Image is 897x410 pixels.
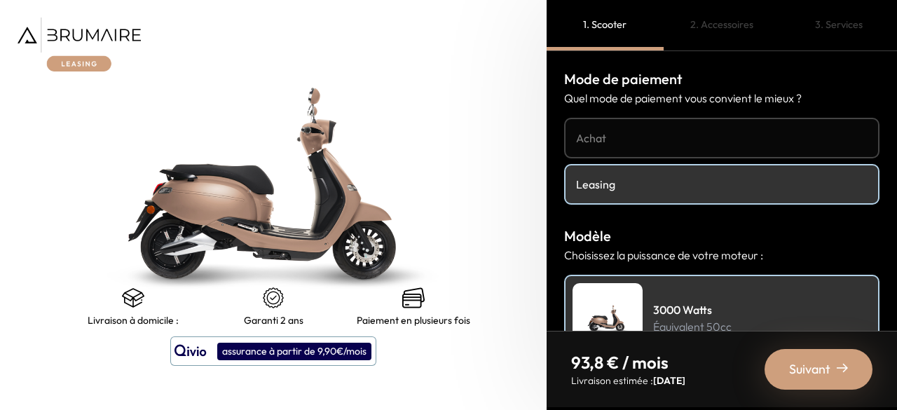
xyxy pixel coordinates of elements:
p: Paiement en plusieurs fois [357,315,470,326]
h4: 3000 Watts [653,301,732,318]
p: Choisissez la puissance de votre moteur : [564,247,879,264]
p: Équivalent 50cc [653,318,732,335]
p: Livraison estimée : [571,374,685,388]
p: Quel mode de paiement vous convient le mieux ? [564,90,879,107]
button: assurance à partir de 9,90€/mois [170,336,376,366]
img: Brumaire Leasing [18,18,141,71]
img: certificat-de-garantie.png [262,287,285,309]
img: right-arrow-2.png [837,362,848,374]
p: Garanti 2 ans [244,315,303,326]
p: 93,8 € / mois [571,351,685,374]
div: assurance à partir de 9,90€/mois [217,343,371,360]
img: credit-cards.png [402,287,425,309]
p: Livraison à domicile : [88,315,179,326]
h3: Mode de paiement [564,69,879,90]
a: Achat [564,118,879,158]
h4: Leasing [576,176,868,193]
h4: Achat [576,130,868,146]
img: logo qivio [174,343,207,360]
img: shipping.png [122,287,144,309]
h3: Modèle [564,226,879,247]
img: Scooter Leasing [573,283,643,353]
span: [DATE] [653,374,685,387]
span: Suivant [789,360,830,379]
